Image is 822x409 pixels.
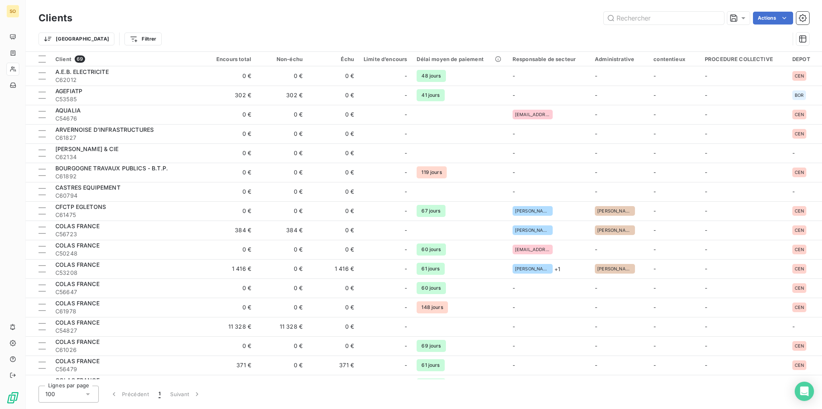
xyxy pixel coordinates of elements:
span: - [653,72,656,79]
td: 0 € [205,66,256,86]
span: BOURGOGNE TRAVAUX PUBLICS - B.T.P. [55,165,168,172]
span: AGEFIATP [55,88,82,94]
td: 0 € [205,163,256,182]
span: - [513,72,515,79]
td: 0 € [256,182,307,201]
span: CEN [795,344,804,348]
span: - [405,130,407,138]
span: CEN [795,112,804,117]
span: - [653,284,656,291]
span: - [705,227,707,233]
span: C61892 [55,172,200,180]
span: COLAS FRANCE [55,300,100,307]
span: - [653,304,656,311]
span: C56647 [55,288,200,296]
span: - [595,323,597,330]
span: [PERSON_NAME] [597,266,633,271]
span: - [653,246,656,253]
span: CEN [795,170,804,175]
td: 0 € [307,66,359,86]
span: COLAS FRANCE [55,377,100,384]
span: C54676 [55,115,200,123]
span: [EMAIL_ADDRESS][DOMAIN_NAME] [515,112,550,117]
span: - [653,92,656,98]
td: 0 € [256,163,307,182]
span: [PERSON_NAME] [515,209,550,213]
td: 0 € [307,124,359,143]
span: - [653,265,656,272]
span: - [705,149,707,156]
span: 100 [45,390,55,398]
span: A.E.B. ELECTRICITE [55,68,109,75]
span: - [595,342,597,349]
div: Limite d’encours [364,56,407,62]
div: Non-échu [261,56,303,62]
td: 0 € [205,182,256,201]
td: 0 € [307,105,359,124]
span: 65 jours [417,378,445,391]
span: - [513,130,515,137]
span: - [595,169,597,176]
span: C61978 [55,307,200,315]
td: 384 € [256,221,307,240]
span: CEN [795,131,804,136]
span: C54827 [55,327,200,335]
span: [PERSON_NAME] [515,266,550,271]
td: 0 € [205,298,256,317]
button: Filtrer [124,33,161,45]
span: 60 jours [417,282,446,294]
span: C62134 [55,153,200,161]
td: 0 € [205,143,256,163]
span: - [792,188,795,195]
div: Open Intercom Messenger [795,382,814,401]
span: - [405,284,407,292]
div: contentieux [653,56,695,62]
span: - [792,323,795,330]
td: 0 € [256,66,307,86]
td: 371 € [307,356,359,375]
td: 0 € [256,356,307,375]
span: - [513,284,515,291]
div: DEPOT [792,56,820,62]
span: [PERSON_NAME] [597,209,633,213]
span: - [513,169,515,176]
span: - [705,265,707,272]
td: 0 € [307,221,359,240]
span: - [653,227,656,233]
span: - [705,304,707,311]
span: - [595,92,597,98]
button: Suivant [165,386,206,403]
span: C61827 [55,134,200,142]
span: - [405,265,407,273]
span: C60794 [55,192,200,200]
span: CEN [795,286,804,290]
span: 119 jours [417,166,446,178]
span: - [405,361,407,369]
span: - [405,72,407,80]
span: CEN [795,228,804,233]
td: 0 € [205,201,256,221]
td: 302 € [256,86,307,105]
td: 0 € [256,124,307,143]
td: 0 € [256,105,307,124]
span: - [513,149,515,156]
span: COLAS FRANCE [55,261,100,268]
span: - [653,323,656,330]
span: - [595,111,597,118]
span: - [405,245,407,254]
span: C56723 [55,230,200,238]
td: 2 416 € [256,375,307,394]
span: - [653,169,656,176]
span: - [595,246,597,253]
span: - [705,342,707,349]
span: COLAS FRANCE [55,358,100,364]
span: - [705,72,707,79]
td: 0 € [256,143,307,163]
h3: Clients [39,11,72,25]
span: C53208 [55,269,200,277]
span: COLAS FRANCE [55,223,100,229]
td: 2 880 € [307,375,359,394]
span: - [405,91,407,99]
div: Échu [312,56,354,62]
span: ARVERNOISE D'INFRASTRUCTURES [55,126,154,133]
